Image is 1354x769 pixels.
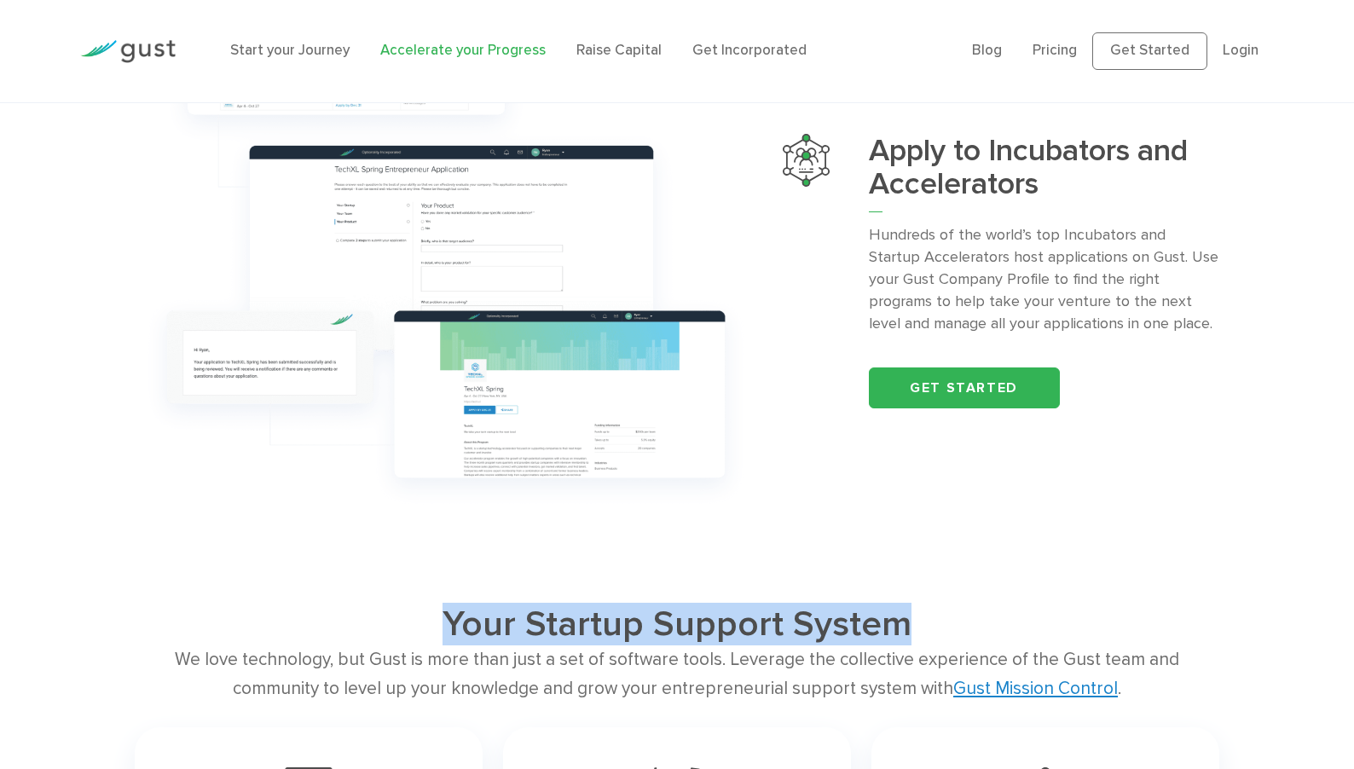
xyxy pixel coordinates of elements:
a: Get Started [1092,32,1207,70]
h3: Apply to Incubators and Accelerators [869,134,1220,212]
a: Raise Capital [576,42,662,59]
a: Login [1223,42,1259,59]
img: Gust Logo [80,40,176,63]
a: Get started [869,367,1060,408]
a: Blog [972,42,1002,59]
a: Accelerate your Progress [380,42,546,59]
a: Gust Mission Control [953,678,1118,699]
a: Start your Journey [230,42,350,59]
img: Apply To Incubators And Accelerators [783,134,830,187]
h2: Your Startup Support System [243,603,1111,645]
a: Pricing [1033,42,1077,59]
a: Get Incorporated [692,42,807,59]
p: Hundreds of the world’s top Incubators and Startup Accelerators host applications on Gust. Use yo... [869,224,1220,335]
img: Group 1214 [135,24,757,518]
div: We love technology, but Gust is more than just a set of software tools. Leverage the collective e... [135,645,1219,703]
